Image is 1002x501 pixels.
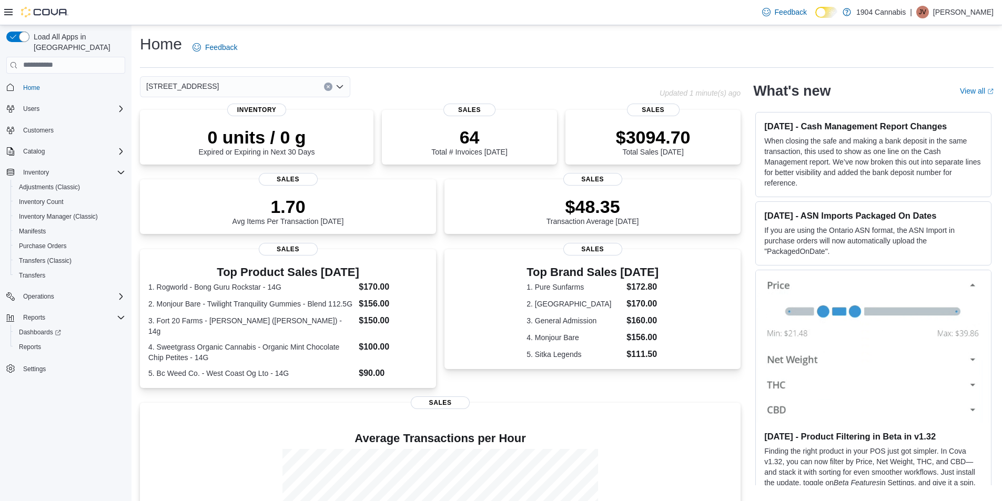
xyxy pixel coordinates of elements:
[431,127,507,156] div: Total # Invoices [DATE]
[2,289,129,304] button: Operations
[19,290,58,303] button: Operations
[19,271,45,280] span: Transfers
[19,81,44,94] a: Home
[753,83,831,99] h2: What's new
[23,105,39,113] span: Users
[19,145,49,158] button: Catalog
[19,124,125,137] span: Customers
[11,340,129,354] button: Reports
[15,341,125,353] span: Reports
[359,298,428,310] dd: $156.00
[626,298,659,310] dd: $170.00
[764,136,983,188] p: When closing the safe and making a bank deposit in the same transaction, this used to show as one...
[15,240,71,252] a: Purchase Orders
[19,81,125,94] span: Home
[148,368,355,379] dt: 5. Bc Weed Co. - West Coast Og Lto - 14G
[933,6,994,18] p: [PERSON_NAME]
[15,210,125,223] span: Inventory Manager (Classic)
[19,103,125,115] span: Users
[15,225,50,238] a: Manifests
[815,7,837,18] input: Dark Mode
[2,310,129,325] button: Reports
[15,326,125,339] span: Dashboards
[758,2,811,23] a: Feedback
[11,239,129,253] button: Purchase Orders
[15,225,125,238] span: Manifests
[616,127,691,156] div: Total Sales [DATE]
[764,121,983,131] h3: [DATE] - Cash Management Report Changes
[527,299,622,309] dt: 2. [GEOGRAPHIC_DATA]
[148,315,355,336] dt: 3. Fort 20 Farms - [PERSON_NAME] ([PERSON_NAME]) - 14g
[19,183,80,191] span: Adjustments (Classic)
[227,104,286,116] span: Inventory
[15,341,45,353] a: Reports
[19,257,72,265] span: Transfers (Classic)
[336,83,344,91] button: Open list of options
[2,122,129,138] button: Customers
[15,254,76,267] a: Transfers (Classic)
[11,209,129,224] button: Inventory Manager (Classic)
[15,254,125,267] span: Transfers (Classic)
[764,210,983,221] h3: [DATE] - ASN Imports Packaged On Dates
[15,326,65,339] a: Dashboards
[15,196,68,208] a: Inventory Count
[19,145,125,158] span: Catalog
[148,432,732,445] h4: Average Transactions per Hour
[140,34,182,55] h1: Home
[15,181,84,193] a: Adjustments (Classic)
[15,269,49,282] a: Transfers
[2,165,129,180] button: Inventory
[19,166,125,179] span: Inventory
[563,243,622,255] span: Sales
[2,361,129,376] button: Settings
[626,331,659,344] dd: $156.00
[188,37,241,58] a: Feedback
[11,180,129,195] button: Adjustments (Classic)
[148,282,355,292] dt: 1. Rogworld - Bong Guru Rockstar - 14G
[21,7,68,17] img: Cova
[15,240,125,252] span: Purchase Orders
[11,325,129,340] a: Dashboards
[527,282,622,292] dt: 1. Pure Sunfarms
[359,314,428,327] dd: $150.00
[411,396,470,409] span: Sales
[527,315,622,326] dt: 3. General Admission
[23,168,49,177] span: Inventory
[199,127,315,148] p: 0 units / 0 g
[987,88,994,95] svg: External link
[563,173,622,186] span: Sales
[443,104,496,116] span: Sales
[15,210,102,223] a: Inventory Manager (Classic)
[146,80,219,93] span: [STREET_ADDRESS]
[359,341,428,353] dd: $100.00
[616,127,691,148] p: $3094.70
[15,196,125,208] span: Inventory Count
[2,144,129,159] button: Catalog
[660,89,741,97] p: Updated 1 minute(s) ago
[232,196,344,226] div: Avg Items Per Transaction [DATE]
[960,87,994,95] a: View allExternal link
[19,362,125,375] span: Settings
[916,6,929,18] div: Jeffrey Villeneuve
[23,365,46,373] span: Settings
[232,196,344,217] p: 1.70
[148,342,355,363] dt: 4. Sweetgrass Organic Cannabis - Organic Mint Chocolate Chip Petites - 14G
[19,328,61,336] span: Dashboards
[527,266,659,279] h3: Top Brand Sales [DATE]
[19,242,67,250] span: Purchase Orders
[11,253,129,268] button: Transfers (Classic)
[19,363,50,375] a: Settings
[627,104,680,116] span: Sales
[23,126,54,135] span: Customers
[23,84,40,92] span: Home
[23,147,45,156] span: Catalog
[626,348,659,361] dd: $111.50
[764,431,983,442] h3: [DATE] - Product Filtering in Beta in v1.32
[259,173,318,186] span: Sales
[919,6,926,18] span: JV
[23,292,54,301] span: Operations
[19,166,53,179] button: Inventory
[15,269,125,282] span: Transfers
[359,281,428,293] dd: $170.00
[546,196,639,217] p: $48.35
